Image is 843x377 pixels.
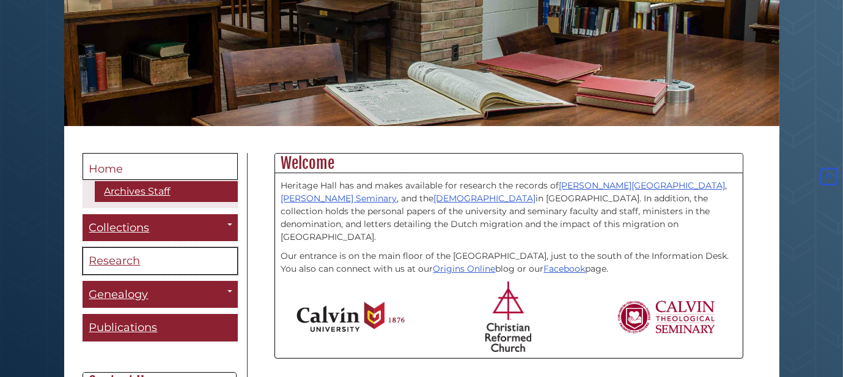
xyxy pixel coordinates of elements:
[83,214,238,242] a: Collections
[89,254,141,267] span: Research
[817,171,840,182] a: Back to Top
[559,180,726,191] a: [PERSON_NAME][GEOGRAPHIC_DATA]
[89,162,123,176] span: Home
[83,247,238,275] a: Research
[89,221,150,234] span: Collections
[296,302,405,332] img: Calvin University
[433,263,496,274] a: Origins Online
[83,153,238,180] a: Home
[89,321,158,334] span: Publications
[95,181,238,202] a: Archives Staff
[544,263,586,274] a: Facebook
[281,193,397,204] a: [PERSON_NAME] Seminary
[281,179,737,244] p: Heritage Hall has and makes available for research the records of , , and the in [GEOGRAPHIC_DATA...
[434,193,536,204] a: [DEMOGRAPHIC_DATA]
[281,250,737,275] p: Our entrance is on the main floor of the [GEOGRAPHIC_DATA], just to the south of the Information ...
[617,300,716,334] img: Calvin Theological Seminary
[485,282,531,352] img: Christian Reformed Church
[89,288,149,301] span: Genealogy
[83,314,238,342] a: Publications
[83,281,238,308] a: Genealogy
[275,154,743,173] h2: Welcome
